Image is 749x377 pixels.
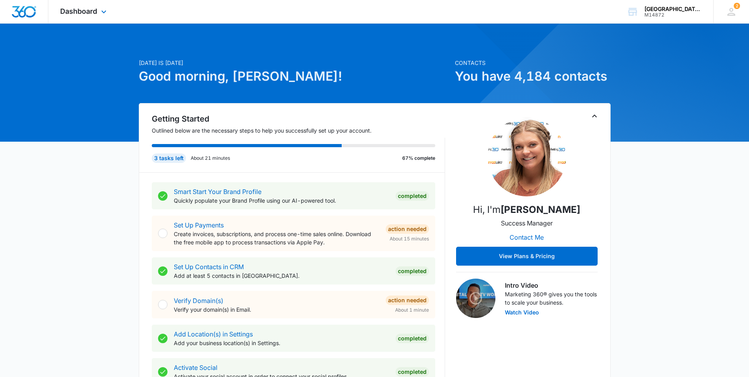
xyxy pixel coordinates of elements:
[644,12,702,18] div: account id
[456,279,495,318] img: Intro Video
[152,126,445,135] p: Outlined below are the necessary steps to help you successfully set up your account.
[152,153,186,163] div: 3 tasks left
[734,3,740,9] span: 2
[174,272,389,280] p: Add at least 5 contacts in [GEOGRAPHIC_DATA].
[139,67,450,86] h1: Good morning, [PERSON_NAME]!
[590,111,599,121] button: Toggle Collapse
[396,334,429,343] div: Completed
[501,204,580,215] strong: [PERSON_NAME]
[402,155,435,162] p: 67% complete
[174,263,244,271] a: Set Up Contacts in CRM
[396,266,429,276] div: Completed
[734,3,740,9] div: notifications count
[174,305,379,314] p: Verify your domain(s) in Email.
[396,191,429,201] div: Completed
[505,281,598,290] h3: Intro Video
[174,196,389,205] p: Quickly populate your Brand Profile using our AI-powered tool.
[501,218,553,228] p: Success Manager
[505,310,539,315] button: Watch Video
[174,297,223,305] a: Verify Domain(s)
[386,224,429,234] div: Action Needed
[174,364,217,371] a: Activate Social
[174,339,389,347] p: Add your business location(s) in Settings.
[455,67,611,86] h1: You have 4,184 contacts
[174,330,253,338] a: Add Location(s) in Settings
[456,247,598,266] button: View Plans & Pricing
[152,113,445,125] h2: Getting Started
[488,118,566,196] img: Jamie Dagg
[139,59,450,67] p: [DATE] is [DATE]
[386,296,429,305] div: Action Needed
[191,155,230,162] p: About 21 minutes
[395,307,429,314] span: About 1 minute
[174,188,261,196] a: Smart Start Your Brand Profile
[396,367,429,377] div: Completed
[174,230,379,246] p: Create invoices, subscriptions, and process one-time sales online. Download the free mobile app t...
[390,235,429,242] span: About 15 minutes
[174,221,224,229] a: Set Up Payments
[505,290,598,307] p: Marketing 360® gives you the tools to scale your business.
[502,228,552,247] button: Contact Me
[644,6,702,12] div: account name
[473,203,580,217] p: Hi, I'm
[60,7,97,15] span: Dashboard
[455,59,611,67] p: Contacts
